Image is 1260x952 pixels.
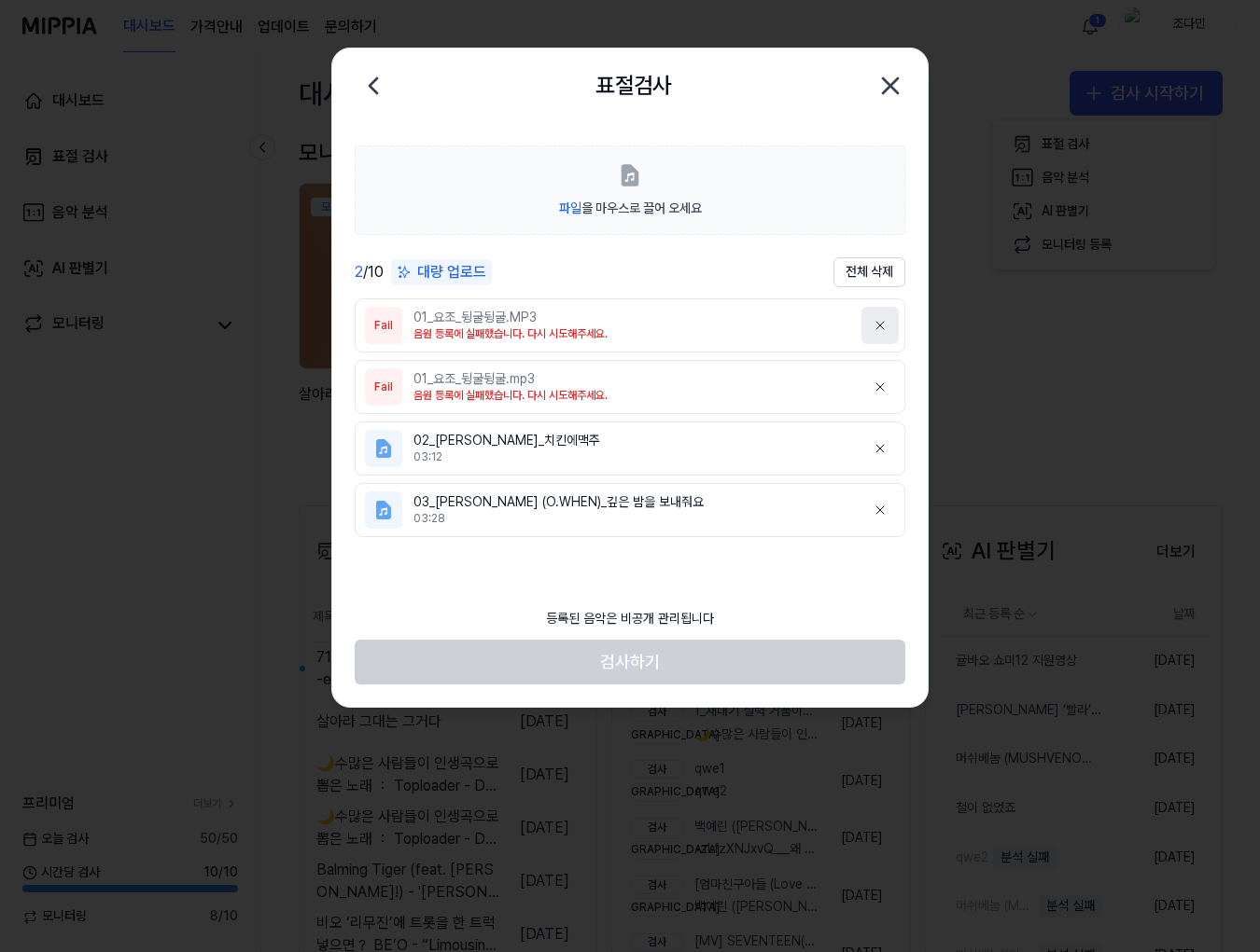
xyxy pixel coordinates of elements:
div: 등록된 음악은 비공개 관리됩니다 [535,599,725,640]
span: Fail [374,318,393,334]
div: 02_[PERSON_NAME]_치킨에맥주 [413,432,850,450]
span: 음원 등록에 실패했습니다. 다시 시도해주세요. [413,327,608,340]
div: / 10 [355,261,384,283]
span: 음원 등록에 실패했습니다. 다시 시도해주세요. [413,389,608,402]
div: 03_[PERSON_NAME] (O.WHEN)_깊은 밤을 보내줘요 [413,493,850,512]
div: 03:12 [413,449,850,465]
h2: 표절검사 [595,68,672,103]
div: 01_요조_뒹굴뒹굴.MP3 [413,309,850,327]
span: 을 마우스로 끌어 오세요 [559,200,702,215]
button: 전체 삭제 [833,257,905,287]
span: 파일 [559,200,581,215]
div: 대량 업로드 [391,259,492,285]
span: 2 [355,263,363,281]
span: Fail [374,379,393,395]
div: 01_요조_뒹굴뒹굴.mp3 [413,370,850,389]
div: 03:28 [413,511,850,527]
button: 대량 업로드 [391,259,492,286]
